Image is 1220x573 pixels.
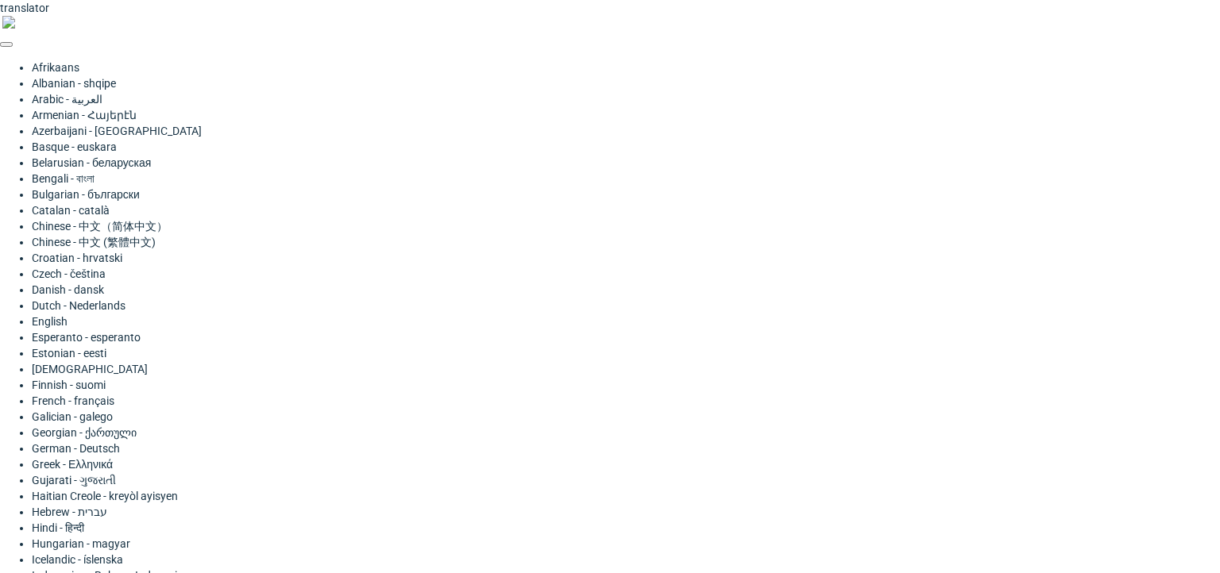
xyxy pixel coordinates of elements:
[32,521,84,534] a: Hindi - हिन्दी
[32,140,117,153] a: Basque - euskara
[32,156,151,169] a: Belarusian - беларуская
[32,474,116,486] a: Gujarati - ગુજરાતી
[32,188,140,201] a: Bulgarian - български
[32,236,156,248] a: Chinese - 中文 (繁體中文)
[32,77,116,90] a: Albanian - shqipe
[32,172,95,185] a: Bengali - বাংলা
[32,379,106,391] a: Finnish - suomi
[32,93,102,106] a: Arabic - ‎‫العربية‬‎
[32,553,123,566] a: Icelandic - íslenska
[32,490,178,502] a: Haitian Creole - kreyòl ayisyen
[32,442,120,455] a: German - Deutsch
[32,61,79,74] a: Afrikaans
[32,537,130,550] a: Hungarian - magyar
[32,331,141,344] a: Esperanto - esperanto
[32,109,137,121] a: Armenian - Հայերէն
[32,299,125,312] a: Dutch - Nederlands
[32,410,113,423] a: Galician - galego
[32,363,148,375] a: [DEMOGRAPHIC_DATA]
[32,347,106,360] a: Estonian - eesti
[32,506,107,518] a: Hebrew - ‎‫עברית‬‎
[2,16,15,29] img: right-arrow.png
[32,267,106,280] a: Czech - čeština
[32,252,122,264] a: Croatian - hrvatski
[32,283,104,296] a: Danish - dansk
[32,204,110,217] a: Catalan - català
[32,458,113,471] a: Greek - Ελληνικά
[32,426,137,439] a: Georgian - ქართული
[32,220,168,233] a: Chinese - 中文（简体中文）
[32,394,114,407] a: French - français
[32,125,202,137] a: Azerbaijani - [GEOGRAPHIC_DATA]
[32,315,68,328] a: English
